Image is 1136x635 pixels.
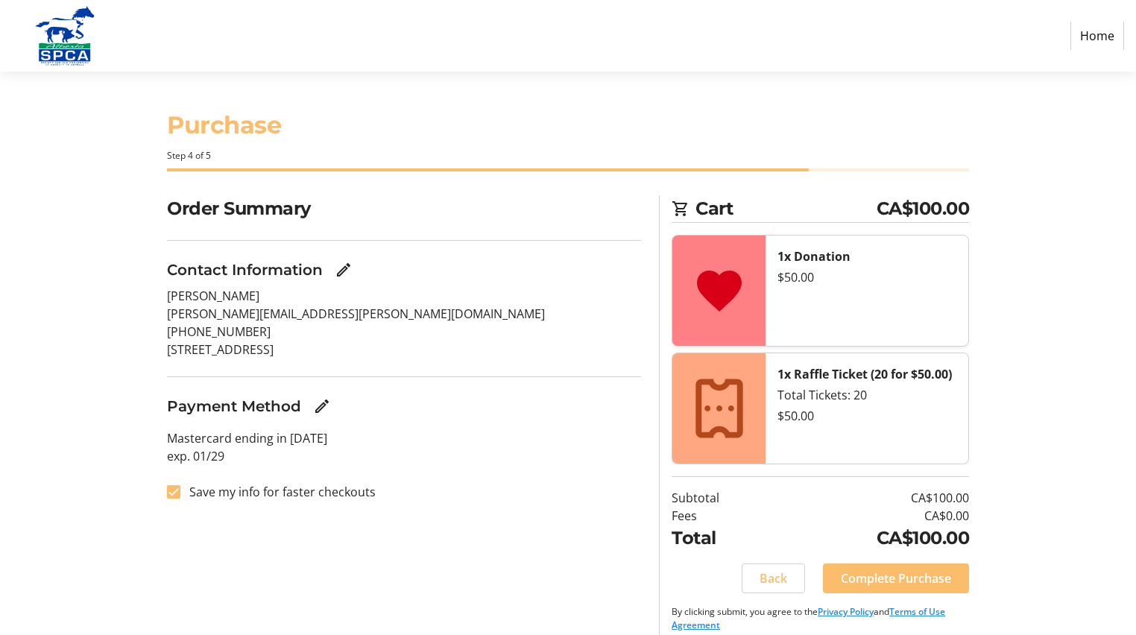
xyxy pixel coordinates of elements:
[167,395,301,417] h3: Payment Method
[672,507,772,525] td: Fees
[777,386,956,404] div: Total Tickets: 20
[672,489,772,507] td: Subtotal
[777,248,851,265] strong: 1x Donation
[742,563,805,593] button: Back
[672,605,945,631] a: Terms of Use Agreement
[777,366,952,382] strong: 1x Raffle Ticket (20 for $50.00)
[167,107,969,143] h1: Purchase
[695,195,877,222] span: Cart
[167,259,323,281] h3: Contact Information
[12,6,118,66] img: Alberta SPCA's Logo
[672,525,772,552] td: Total
[823,563,969,593] button: Complete Purchase
[167,195,641,222] h2: Order Summary
[772,489,969,507] td: CA$100.00
[167,287,641,305] p: [PERSON_NAME]
[167,429,641,465] p: Mastercard ending in [DATE] exp. 01/29
[167,305,641,323] p: [PERSON_NAME][EMAIL_ADDRESS][PERSON_NAME][DOMAIN_NAME]
[307,391,337,421] button: Edit Payment Method
[672,605,969,632] p: By clicking submit, you agree to the and
[180,483,376,501] label: Save my info for faster checkouts
[772,525,969,552] td: CA$100.00
[167,323,641,341] p: [PHONE_NUMBER]
[167,341,641,358] p: [STREET_ADDRESS]
[841,569,951,587] span: Complete Purchase
[772,507,969,525] td: CA$0.00
[877,195,970,222] span: CA$100.00
[760,569,787,587] span: Back
[329,255,359,285] button: Edit Contact Information
[777,268,956,286] div: $50.00
[777,407,956,425] div: $50.00
[167,149,969,162] div: Step 4 of 5
[818,605,874,618] a: Privacy Policy
[1070,22,1124,50] a: Home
